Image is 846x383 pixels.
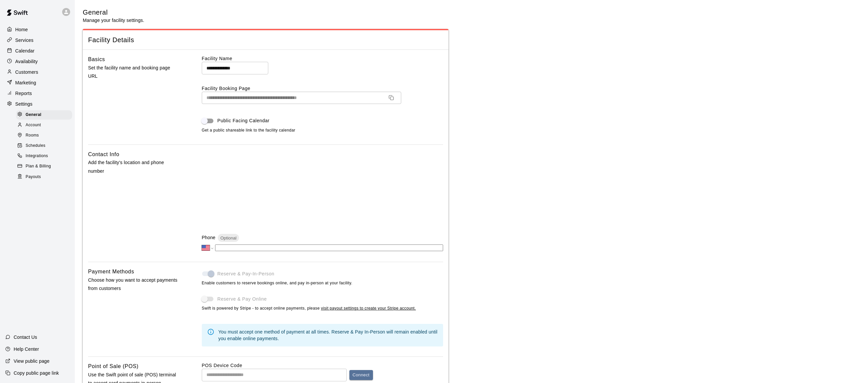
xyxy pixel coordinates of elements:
[16,110,72,120] div: General
[15,58,38,65] p: Availability
[5,88,69,98] a: Reports
[15,69,38,75] p: Customers
[26,132,39,139] span: Rooms
[5,67,69,77] a: Customers
[16,121,72,130] div: Account
[16,141,72,150] div: Schedules
[202,55,443,62] label: Facility Name
[88,55,105,64] h6: Basics
[217,270,275,277] span: Reserve & Pay-In-Person
[5,35,69,45] a: Services
[16,110,75,120] a: General
[26,163,51,170] span: Plan & Billing
[88,362,139,371] h6: Point of Sale (POS)
[88,36,443,45] span: Facility Details
[88,64,181,80] p: Set the facility name and booking page URL
[26,143,46,149] span: Schedules
[202,127,296,134] span: Get a public shareable link to the facility calendar
[202,306,416,311] span: Swift is powered by Stripe - to accept online payments, please
[349,370,373,380] button: Connect
[16,172,75,182] a: Payouts
[5,46,69,56] a: Calendar
[14,334,37,340] p: Contact Us
[202,234,215,241] p: Phone
[16,172,72,182] div: Payouts
[321,306,416,311] a: visit payout settings to create your Stripe account.
[15,48,35,54] p: Calendar
[83,17,144,24] p: Manage your facility settings.
[88,276,181,293] p: Choose how you want to accept payments from customers
[15,101,33,107] p: Settings
[15,37,34,44] p: Services
[218,326,438,344] div: You must accept one method of payment at all times. Reserve & Pay In-Person will remain enabled u...
[14,370,59,376] p: Copy public page link
[88,150,119,159] h6: Contact Info
[26,112,42,118] span: General
[202,85,443,92] label: Facility Booking Page
[88,158,181,175] p: Add the facility's location and phone number
[218,236,239,240] span: Optional
[386,92,397,103] button: Copy URL
[88,267,134,276] h6: Payment Methods
[217,117,270,124] span: Public Facing Calendar
[5,56,69,66] a: Availability
[26,122,41,129] span: Account
[16,151,72,161] div: Integrations
[16,131,75,141] a: Rooms
[16,162,72,171] div: Plan & Billing
[202,280,443,287] span: Enable customers to reserve bookings online, and pay in-person at your facility.
[15,26,28,33] p: Home
[200,149,444,225] iframe: Secure address input frame
[83,8,144,17] h5: General
[202,363,242,368] label: POS Device Code
[16,131,72,140] div: Rooms
[5,78,69,88] a: Marketing
[16,161,75,172] a: Plan & Billing
[16,120,75,130] a: Account
[14,346,39,352] p: Help Center
[217,296,267,303] span: Reserve & Pay Online
[15,79,36,86] p: Marketing
[5,25,69,35] a: Home
[16,151,75,161] a: Integrations
[15,90,32,97] p: Reports
[16,141,75,151] a: Schedules
[14,358,50,364] p: View public page
[26,153,48,159] span: Integrations
[26,174,41,180] span: Payouts
[5,99,69,109] a: Settings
